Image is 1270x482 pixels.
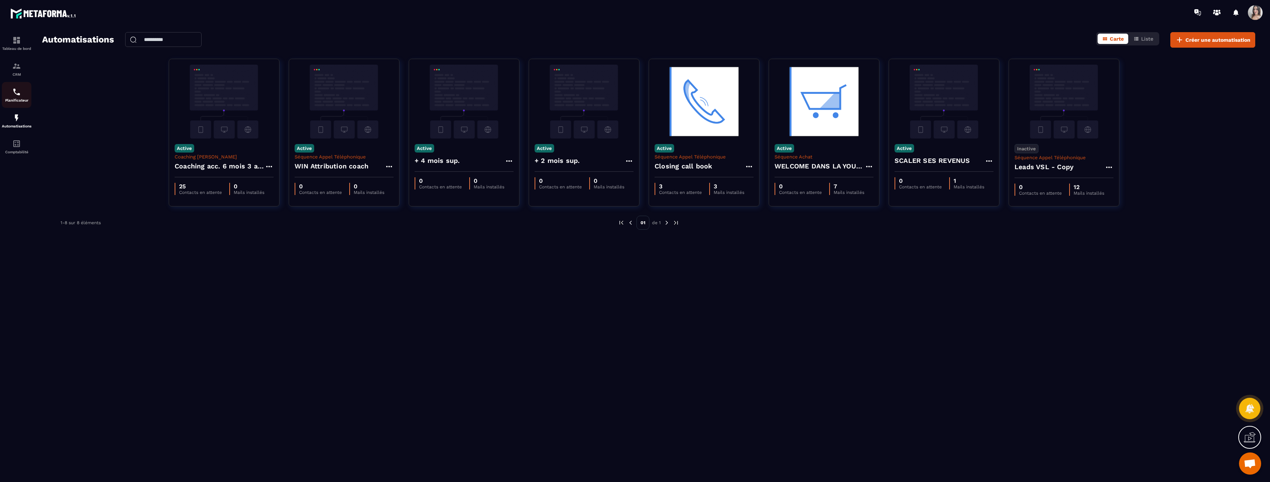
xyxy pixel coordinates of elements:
[12,139,21,148] img: accountant
[1141,36,1153,42] span: Liste
[2,124,31,128] p: Automatisations
[539,177,582,184] p: 0
[779,190,822,195] p: Contacts en attente
[655,65,754,139] img: automation-background
[10,7,77,20] img: logo
[1239,452,1261,475] a: Ouvrir le chat
[415,65,514,139] img: automation-background
[61,220,101,225] p: 1-8 sur 8 éléments
[295,154,394,160] p: Séquence Appel Téléphonique
[299,183,342,190] p: 0
[179,183,222,190] p: 25
[627,219,634,226] img: prev
[2,72,31,76] p: CRM
[354,183,384,190] p: 0
[234,183,264,190] p: 0
[834,183,864,190] p: 7
[779,183,822,190] p: 0
[1015,144,1039,153] p: Inactive
[2,82,31,108] a: schedulerschedulerPlanificateur
[234,190,264,195] p: Mails installés
[775,144,794,153] p: Active
[1015,155,1113,160] p: Séquence Appel Téléphonique
[1019,184,1062,191] p: 0
[895,144,914,153] p: Active
[2,134,31,160] a: accountantaccountantComptabilité
[12,113,21,122] img: automations
[2,150,31,154] p: Comptabilité
[295,144,314,153] p: Active
[775,154,873,160] p: Séquence Achat
[175,65,274,139] img: automation-background
[175,144,194,153] p: Active
[895,155,970,166] h4: SCALER SES REVENUS
[663,219,670,226] img: next
[12,36,21,45] img: formation
[636,216,649,230] p: 01
[775,161,865,171] h4: WELCOME DANS LA YOUGC ACADEMY
[474,177,504,184] p: 0
[1185,36,1250,44] span: Créer une automatisation
[655,161,712,171] h4: Closing call book
[2,30,31,56] a: formationformationTableau de bord
[899,177,942,184] p: 0
[954,177,984,184] p: 1
[1074,184,1104,191] p: 12
[42,32,114,48] h2: Automatisations
[419,177,462,184] p: 0
[175,161,265,171] h4: Coaching acc. 6 mois 3 appels
[659,190,702,195] p: Contacts en attente
[415,155,460,166] h4: + 4 mois sup.
[775,65,873,139] img: automation-background
[2,108,31,134] a: automationsautomationsAutomatisations
[1015,65,1113,139] img: automation-background
[618,219,625,226] img: prev
[299,190,342,195] p: Contacts en attente
[655,154,754,160] p: Séquence Appel Téléphonique
[895,65,993,139] img: automation-background
[2,47,31,51] p: Tableau de bord
[2,98,31,102] p: Planificateur
[834,190,864,195] p: Mails installés
[12,62,21,71] img: formation
[1098,34,1128,44] button: Carte
[1015,162,1074,172] h4: Leads VSL - Copy
[295,161,368,171] h4: WIN Attribution coach
[175,154,274,160] p: Coaching [PERSON_NAME]
[1129,34,1158,44] button: Liste
[1110,36,1124,42] span: Carte
[295,65,394,139] img: automation-background
[354,190,384,195] p: Mails installés
[594,177,624,184] p: 0
[899,184,942,189] p: Contacts en attente
[594,184,624,189] p: Mails installés
[1170,32,1255,48] button: Créer une automatisation
[179,190,222,195] p: Contacts en attente
[659,183,702,190] p: 3
[12,88,21,96] img: scheduler
[1019,191,1062,196] p: Contacts en attente
[714,190,744,195] p: Mails installés
[419,184,462,189] p: Contacts en attente
[954,184,984,189] p: Mails installés
[535,65,634,139] img: automation-background
[2,56,31,82] a: formationformationCRM
[415,144,434,153] p: Active
[474,184,504,189] p: Mails installés
[535,155,580,166] h4: + 2 mois sup.
[1074,191,1104,196] p: Mails installés
[655,144,674,153] p: Active
[714,183,744,190] p: 3
[535,144,554,153] p: Active
[539,184,582,189] p: Contacts en attente
[673,219,679,226] img: next
[652,220,661,226] p: de 1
